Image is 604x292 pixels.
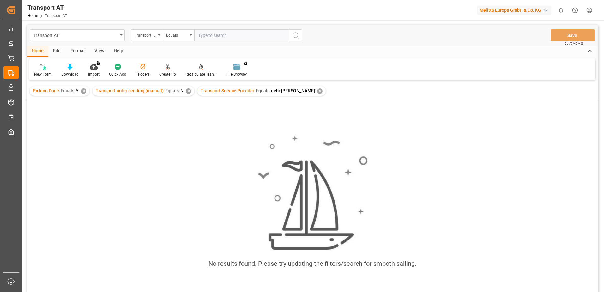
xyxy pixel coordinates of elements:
[61,71,79,77] div: Download
[90,46,109,57] div: View
[317,88,323,94] div: ✕
[76,88,79,93] span: Y
[166,31,188,38] div: Equals
[66,46,90,57] div: Format
[135,31,156,38] div: Transport ID Logward
[136,71,150,77] div: Triggers
[81,88,86,94] div: ✕
[30,29,125,41] button: open menu
[257,135,368,252] img: smooth_sailing.jpeg
[186,88,191,94] div: ✕
[185,71,217,77] div: Recalculate Transport Costs
[477,6,551,15] div: Melitta Europa GmbH & Co. KG
[180,88,184,93] span: N
[109,71,126,77] div: Quick Add
[289,29,302,41] button: search button
[568,3,582,17] button: Help Center
[109,46,128,57] div: Help
[551,29,595,41] button: Save
[194,29,289,41] input: Type to search
[131,29,163,41] button: open menu
[477,4,554,16] button: Melitta Europa GmbH & Co. KG
[33,88,59,93] span: Picking Done
[33,31,118,39] div: Transport AT
[61,88,74,93] span: Equals
[201,88,254,93] span: Transport Service Provider
[271,88,315,93] span: gebr [PERSON_NAME]
[565,41,583,46] span: Ctrl/CMD + S
[34,71,52,77] div: New Form
[163,29,194,41] button: open menu
[96,88,164,93] span: Transport order sending (manual)
[159,71,176,77] div: Create Po
[165,88,179,93] span: Equals
[48,46,66,57] div: Edit
[256,88,269,93] span: Equals
[208,259,416,268] div: No results found. Please try updating the filters/search for smooth sailing.
[554,3,568,17] button: show 0 new notifications
[27,3,67,12] div: Transport AT
[27,14,38,18] a: Home
[27,46,48,57] div: Home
